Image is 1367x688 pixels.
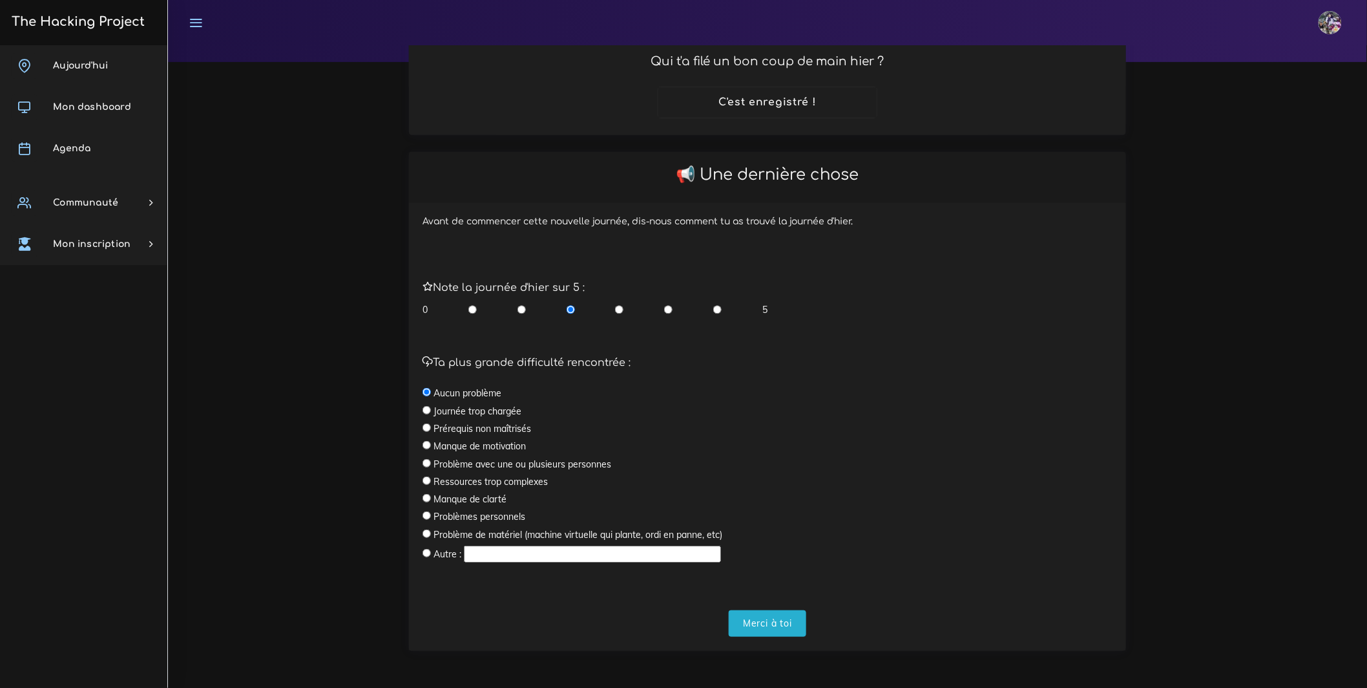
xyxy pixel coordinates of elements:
img: eg54bupqcshyolnhdacp.jpg [1319,11,1342,34]
h3: The Hacking Project [8,15,145,29]
span: Aujourd'hui [53,61,108,70]
span: Mon inscription [53,239,130,249]
input: Merci à toi [729,610,806,637]
h5: Ta plus grande difficulté rencontrée : [423,357,1112,369]
label: Problèmes personnels [433,510,525,523]
label: Ressources trop complexes [433,475,548,488]
label: Manque de clarté [433,493,506,506]
h4: Qui t'a filé un bon coup de main hier ? [423,54,1112,69]
label: Aucun problème [433,387,501,400]
span: Communauté [53,198,118,208]
h2: 📢 Une dernière chose [423,166,1112,184]
label: Prérequis non maîtrisés [433,422,531,435]
h5: Note la journée d'hier sur 5 : [423,282,1112,294]
h6: Avant de commencer cette nouvelle journée, dis-nous comment tu as trouvé la journée d'hier. [423,217,1112,228]
label: Autre : [433,548,461,561]
span: Mon dashboard [53,102,131,112]
div: 0 5 [423,303,767,316]
label: Manque de motivation [433,440,526,453]
h4: C'est enregistré ! [718,96,817,109]
label: Journée trop chargée [433,405,521,418]
label: Problème de matériel (machine virtuelle qui plante, ordi en panne, etc) [433,528,722,541]
span: Agenda [53,144,90,153]
label: Problème avec une ou plusieurs personnes [433,458,611,471]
